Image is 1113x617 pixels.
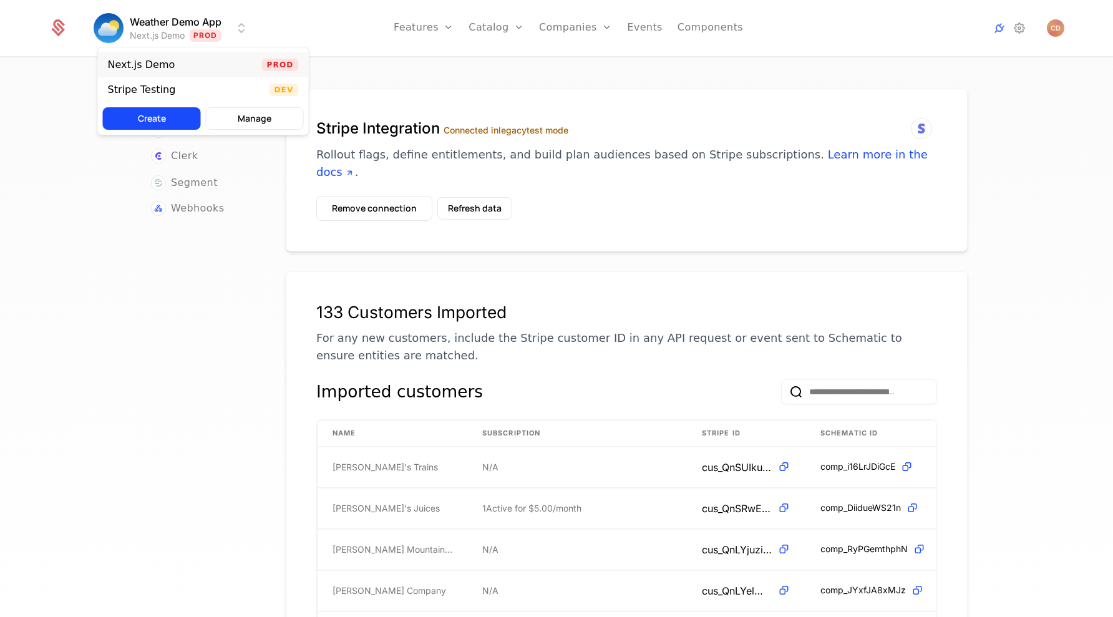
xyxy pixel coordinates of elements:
[269,84,298,96] span: Dev
[108,60,175,70] div: Next.js Demo
[108,85,176,95] div: Stripe Testing
[262,59,299,71] span: Prod
[97,47,309,135] div: Select environment
[103,107,201,130] button: Create
[206,107,304,130] button: Manage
